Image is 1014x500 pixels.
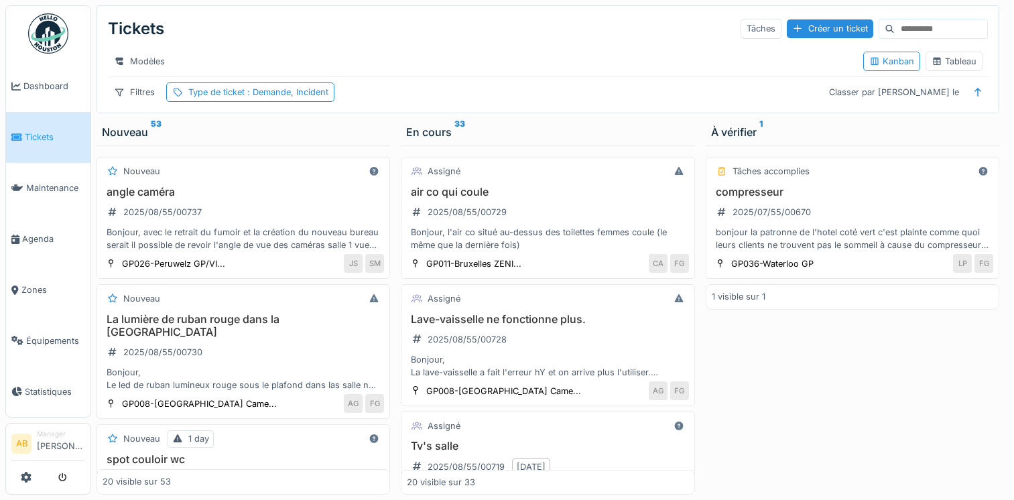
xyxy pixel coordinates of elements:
[6,265,90,316] a: Zones
[428,206,507,218] div: 2025/08/55/00729
[428,292,460,305] div: Assigné
[103,453,384,466] h3: spot couloir wc
[428,165,460,178] div: Assigné
[712,226,993,251] div: bonjour la patronne de l'hotel coté vert c'est plainte comme quoi leurs clients ne trouvent pas l...
[932,55,976,68] div: Tableau
[6,366,90,417] a: Statistiques
[25,385,85,398] span: Statistiques
[6,315,90,366] a: Équipements
[123,206,202,218] div: 2025/08/55/00737
[953,254,972,273] div: LP
[22,233,85,245] span: Agenda
[759,124,763,140] sup: 1
[108,52,171,71] div: Modèles
[103,313,384,338] h3: La lumière de ruban rouge dans la [GEOGRAPHIC_DATA]
[407,226,688,251] div: Bonjour, l'air co situé au-dessus des toilettes femmes coule (le même que la dernière fois)
[102,124,385,140] div: Nouveau
[103,226,384,251] div: Bonjour, avec le retrait du fumoir et la création du nouveau bureau serait il possible de revoir ...
[344,254,363,273] div: JS
[670,254,689,273] div: FG
[11,434,31,454] li: AB
[407,440,688,452] h3: Tv's salle
[428,420,460,432] div: Assigné
[122,257,225,270] div: GP026-Peruwelz GP/VI...
[6,112,90,163] a: Tickets
[6,214,90,265] a: Agenda
[407,476,475,489] div: 20 visible sur 33
[25,131,85,143] span: Tickets
[23,80,85,92] span: Dashboard
[711,124,994,140] div: À vérifier
[103,366,384,391] div: Bonjour, Le led de ruban lumineux rouge sous le plafond dans las salle ne fonctionne pas. Pourrie...
[122,397,277,410] div: GP008-[GEOGRAPHIC_DATA] Came...
[28,13,68,54] img: Badge_color-CXgf-gQk.svg
[712,290,765,303] div: 1 visible sur 1
[37,429,85,439] div: Manager
[26,182,85,194] span: Maintenance
[741,19,781,38] div: Tâches
[649,254,668,273] div: CA
[426,385,581,397] div: GP008-[GEOGRAPHIC_DATA] Came...
[103,186,384,198] h3: angle caméra
[6,163,90,214] a: Maintenance
[123,292,160,305] div: Nouveau
[974,254,993,273] div: FG
[365,394,384,413] div: FG
[11,429,85,461] a: AB Manager[PERSON_NAME]
[733,165,810,178] div: Tâches accomplies
[188,432,209,445] div: 1 day
[6,61,90,112] a: Dashboard
[344,394,363,413] div: AG
[365,254,384,273] div: SM
[407,353,688,379] div: Bonjour, La lave-vaisselle a fait l'erreur hY et on arrive plus l'utiliser. Pouvez vous contacter...
[517,460,546,473] div: [DATE]
[428,460,505,473] div: 2025/08/55/00719
[712,186,993,198] h3: compresseur
[103,476,171,489] div: 20 visible sur 53
[406,124,689,140] div: En cours
[21,284,85,296] span: Zones
[823,82,965,102] div: Classer par [PERSON_NAME] le
[733,206,811,218] div: 2025/07/55/00670
[123,165,160,178] div: Nouveau
[37,429,85,458] li: [PERSON_NAME]
[245,87,328,97] span: : Demande, Incident
[869,55,914,68] div: Kanban
[108,82,161,102] div: Filtres
[26,334,85,347] span: Équipements
[123,432,160,445] div: Nouveau
[454,124,465,140] sup: 33
[426,257,521,270] div: GP011-Bruxelles ZENI...
[428,333,507,346] div: 2025/08/55/00728
[649,381,668,400] div: AG
[188,86,328,99] div: Type de ticket
[108,11,164,46] div: Tickets
[670,381,689,400] div: FG
[787,19,873,38] div: Créer un ticket
[123,346,202,359] div: 2025/08/55/00730
[731,257,814,270] div: GP036-Waterloo GP
[407,186,688,198] h3: air co qui coule
[151,124,162,140] sup: 53
[407,313,688,326] h3: Lave-vaisselle ne fonctionne plus.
